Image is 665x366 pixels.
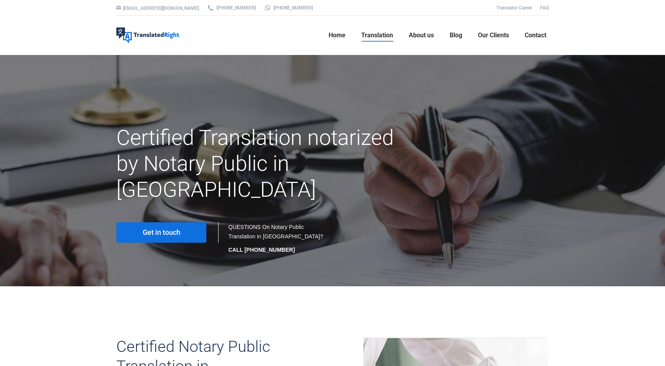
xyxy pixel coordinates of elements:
span: Home [329,31,345,39]
a: [PHONE_NUMBER] [207,4,256,11]
a: FAQ [540,5,549,11]
img: Translated Right [116,27,179,43]
a: [PHONE_NUMBER] [264,4,313,11]
a: Translator Career [496,5,532,11]
a: Blog [447,23,465,48]
span: About us [409,31,434,39]
a: Our Clients [476,23,511,48]
span: Our Clients [478,31,509,39]
span: Blog [450,31,462,39]
a: Translation [359,23,395,48]
span: Get in touch [143,229,180,236]
span: Contact [525,31,546,39]
a: Home [326,23,348,48]
div: QUESTIONS On Notary Public Translation in [GEOGRAPHIC_DATA]? [228,222,325,254]
a: About us [406,23,436,48]
span: Translation [361,31,393,39]
a: [EMAIL_ADDRESS][DOMAIN_NAME] [123,5,199,11]
a: Contact [522,23,549,48]
h1: Certified Translation notarized by Notary Public in [GEOGRAPHIC_DATA] [116,125,400,203]
a: Get in touch [116,222,206,243]
strong: CALL [PHONE_NUMBER] [228,247,295,253]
